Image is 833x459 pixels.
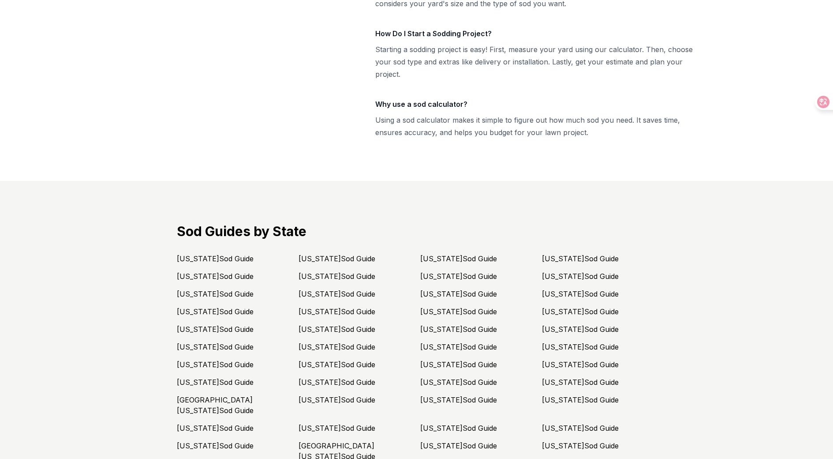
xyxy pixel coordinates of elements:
[375,114,699,139] p: Using a sod calculator makes it simple to figure out how much sod you need. It saves time, ensure...
[177,378,254,387] a: [US_STATE]Sod Guide
[420,378,497,387] a: [US_STATE]Sod Guide
[420,360,497,369] a: [US_STATE]Sod Guide
[299,325,375,334] a: [US_STATE]Sod Guide
[177,360,254,369] a: [US_STATE]Sod Guide
[375,43,699,80] p: Starting a sodding project is easy! First, measure your yard using our calculator. Then, choose y...
[177,254,254,263] a: [US_STATE]Sod Guide
[177,395,254,415] a: [GEOGRAPHIC_DATA][US_STATE]Sod Guide
[299,307,375,316] a: [US_STATE]Sod Guide
[420,254,497,263] a: [US_STATE]Sod Guide
[542,325,619,334] a: [US_STATE]Sod Guide
[420,441,497,450] a: [US_STATE]Sod Guide
[420,424,497,433] a: [US_STATE]Sod Guide
[177,223,657,239] h2: Sod Guides by State
[299,272,375,281] a: [US_STATE]Sod Guide
[542,378,619,387] a: [US_STATE]Sod Guide
[542,342,619,351] a: [US_STATE]Sod Guide
[299,290,375,298] a: [US_STATE]Sod Guide
[542,272,619,281] a: [US_STATE]Sod Guide
[542,254,619,263] a: [US_STATE]Sod Guide
[542,424,619,433] a: [US_STATE]Sod Guide
[177,307,254,316] a: [US_STATE]Sod Guide
[542,395,619,404] a: [US_STATE]Sod Guide
[420,342,497,351] a: [US_STATE]Sod Guide
[420,272,497,281] a: [US_STATE]Sod Guide
[542,307,619,316] a: [US_STATE]Sod Guide
[299,360,375,369] a: [US_STATE]Sod Guide
[299,254,375,263] a: [US_STATE]Sod Guide
[177,441,254,450] a: [US_STATE]Sod Guide
[177,325,254,334] a: [US_STATE]Sod Guide
[420,290,497,298] a: [US_STATE]Sod Guide
[299,395,375,404] a: [US_STATE]Sod Guide
[299,378,375,387] a: [US_STATE]Sod Guide
[375,27,699,40] h3: How Do I Start a Sodding Project?
[299,342,375,351] a: [US_STATE]Sod Guide
[542,360,619,369] a: [US_STATE]Sod Guide
[177,290,254,298] a: [US_STATE]Sod Guide
[420,395,497,404] a: [US_STATE]Sod Guide
[542,290,619,298] a: [US_STATE]Sod Guide
[420,307,497,316] a: [US_STATE]Sod Guide
[375,98,699,110] h3: Why use a sod calculator?
[542,441,619,450] a: [US_STATE]Sod Guide
[177,424,254,433] a: [US_STATE]Sod Guide
[299,424,375,433] a: [US_STATE]Sod Guide
[177,272,254,281] a: [US_STATE]Sod Guide
[177,342,254,351] a: [US_STATE]Sod Guide
[420,325,497,334] a: [US_STATE]Sod Guide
